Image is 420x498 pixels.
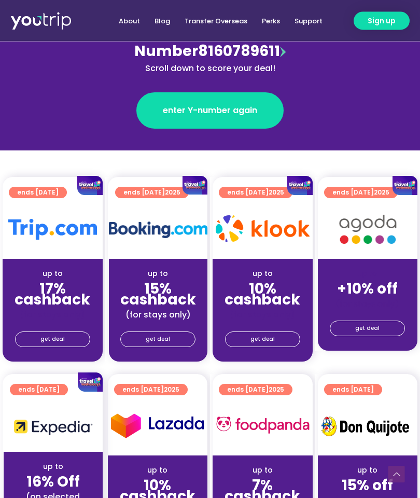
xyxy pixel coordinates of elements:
[15,332,90,348] a: get deal
[225,332,300,348] a: get deal
[326,465,410,476] div: up to
[219,384,292,396] a: ends [DATE]2025
[163,105,257,117] span: enter Y-number again
[358,269,377,279] span: up to
[330,321,405,337] a: get deal
[354,12,410,30] a: Sign up
[136,93,284,129] a: enter Y-number again
[90,11,330,31] nav: Menu
[269,385,284,394] span: 2025
[177,11,255,31] a: Transfer Overseas
[12,462,94,473] div: up to
[332,384,374,396] span: ends [DATE]
[117,310,200,321] div: (for stays only)
[40,333,65,347] span: get deal
[146,333,170,347] span: get deal
[368,16,396,26] span: Sign up
[114,384,188,396] a: ends [DATE]2025
[255,11,287,31] a: Perks
[11,310,94,321] div: (for stays only)
[147,11,177,31] a: Blog
[337,279,398,299] strong: +10% off
[221,269,304,280] div: up to
[287,11,330,31] a: Support
[120,279,196,310] strong: 15% cashback
[227,384,284,396] span: ends [DATE]
[221,310,304,321] div: (for stays only)
[164,385,179,394] span: 2025
[342,476,393,496] strong: 15% off
[122,384,179,396] span: ends [DATE]
[120,332,195,348] a: get deal
[26,472,80,492] strong: 16% Off
[221,465,304,476] div: up to
[11,269,94,280] div: up to
[225,279,300,310] strong: 10% cashback
[324,384,382,396] a: ends [DATE]
[111,11,147,31] a: About
[250,333,275,347] span: get deal
[326,299,410,310] div: (for stays only)
[355,322,380,336] span: get deal
[117,269,200,280] div: up to
[116,465,200,476] div: up to
[15,279,90,310] strong: 17% cashback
